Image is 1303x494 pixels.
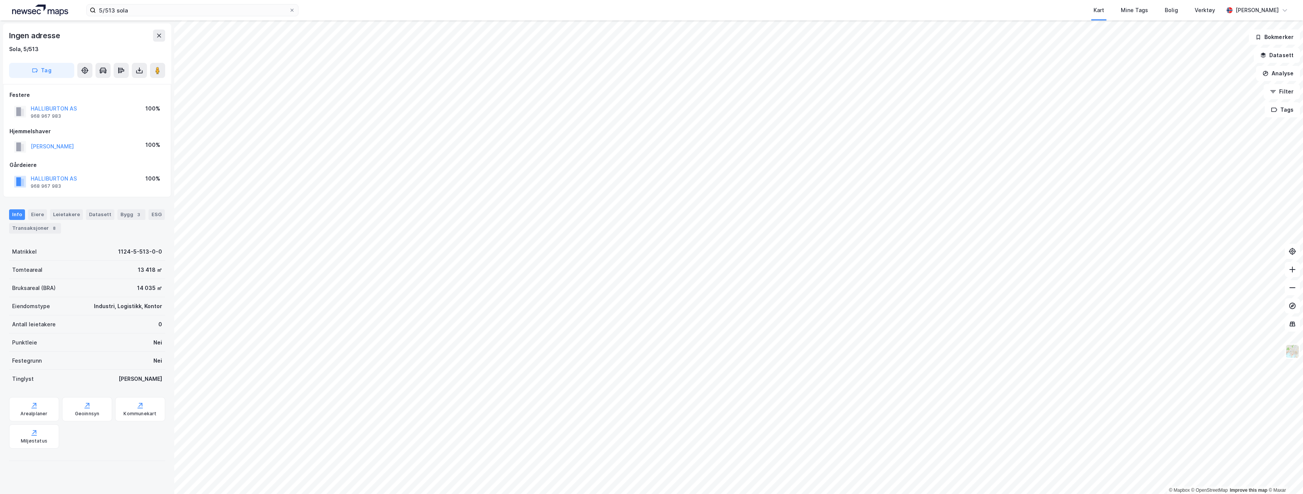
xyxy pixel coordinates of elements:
[12,374,34,383] div: Tinglyst
[21,438,47,444] div: Miljøstatus
[50,224,58,232] div: 8
[31,113,61,119] div: 968 967 983
[20,411,47,417] div: Arealplaner
[31,183,61,189] div: 968 967 983
[1191,488,1228,493] a: OpenStreetMap
[153,356,162,365] div: Nei
[12,265,42,274] div: Tomteareal
[28,209,47,220] div: Eiere
[153,338,162,347] div: Nei
[1169,488,1190,493] a: Mapbox
[1094,6,1104,15] div: Kart
[50,209,83,220] div: Leietakere
[75,411,100,417] div: Geoinnsyn
[12,5,68,16] img: logo.a4113a55bc3d86da70a041830d287a7e.svg
[1249,30,1300,45] button: Bokmerker
[1230,488,1267,493] a: Improve this map
[145,174,160,183] div: 100%
[145,140,160,150] div: 100%
[137,284,162,293] div: 14 035 ㎡
[1256,66,1300,81] button: Analyse
[9,30,61,42] div: Ingen adresse
[12,302,50,311] div: Eiendomstype
[9,127,165,136] div: Hjemmelshaver
[94,302,162,311] div: Industri, Logistikk, Kontor
[123,411,156,417] div: Kommunekart
[158,320,162,329] div: 0
[12,356,42,365] div: Festegrunn
[1285,344,1300,358] img: Z
[1264,84,1300,99] button: Filter
[12,338,37,347] div: Punktleie
[117,209,145,220] div: Bygg
[9,63,74,78] button: Tag
[1121,6,1148,15] div: Mine Tags
[1254,48,1300,63] button: Datasett
[12,284,56,293] div: Bruksareal (BRA)
[1265,102,1300,117] button: Tags
[12,320,56,329] div: Antall leietakere
[148,209,165,220] div: ESG
[135,211,142,218] div: 3
[9,45,39,54] div: Sola, 5/513
[1236,6,1279,15] div: [PERSON_NAME]
[9,223,61,234] div: Transaksjoner
[9,90,165,100] div: Festere
[96,5,289,16] input: Søk på adresse, matrikkel, gårdeiere, leietakere eller personer
[1265,458,1303,494] iframe: Chat Widget
[9,209,25,220] div: Info
[9,161,165,170] div: Gårdeiere
[138,265,162,274] div: 13 418 ㎡
[118,247,162,256] div: 1124-5-513-0-0
[1265,458,1303,494] div: Kontrollprogram for chat
[12,247,37,256] div: Matrikkel
[119,374,162,383] div: [PERSON_NAME]
[1195,6,1215,15] div: Verktøy
[145,104,160,113] div: 100%
[86,209,114,220] div: Datasett
[1165,6,1178,15] div: Bolig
